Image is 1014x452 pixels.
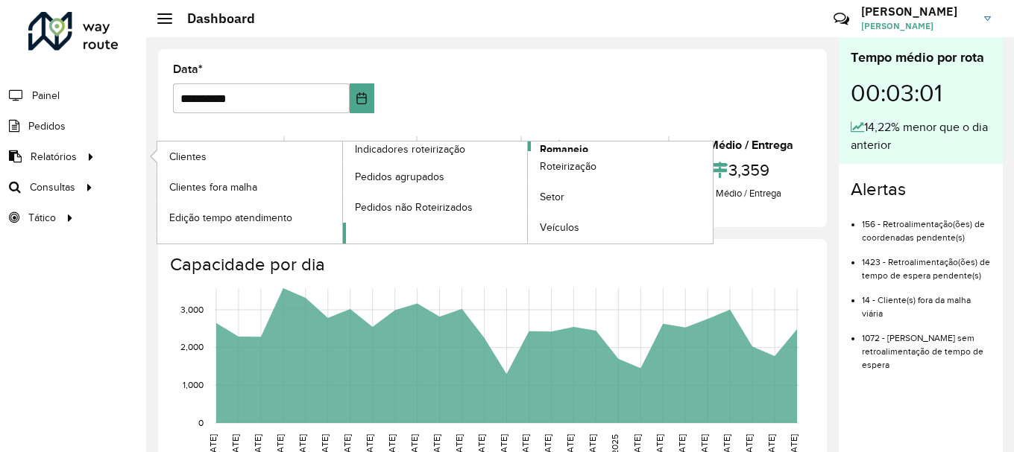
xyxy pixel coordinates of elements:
h2: Dashboard [172,10,255,27]
span: Tático [28,210,56,226]
h4: Alertas [851,179,991,200]
span: Pedidos não Roteirizados [355,200,473,215]
text: 0 [198,418,204,427]
span: Painel [32,88,60,104]
h4: Capacidade por dia [170,254,812,276]
span: Veículos [540,220,579,235]
a: Clientes [157,141,342,171]
div: Total de entregas [289,136,412,154]
span: Edição tempo atendimento [169,210,292,226]
span: Romaneio [540,141,588,157]
span: Setor [540,189,564,205]
span: Consultas [30,179,75,195]
div: Km Médio / Entrega [673,136,808,154]
div: Km Médio / Entrega [673,186,808,201]
a: Roteirização [528,152,713,182]
li: 1423 - Retroalimentação(ões) de tempo de espera pendente(s) [862,244,991,282]
a: Pedidos agrupados [343,162,528,191]
span: Pedidos agrupados [355,169,444,185]
button: Choose Date [350,83,374,113]
li: 156 - Retroalimentação(ões) de coordenadas pendente(s) [862,206,991,244]
a: Romaneio [343,141,714,243]
span: Clientes fora malha [169,179,257,195]
a: Clientes fora malha [157,172,342,202]
span: Roteirização [540,159,596,174]
text: 1,000 [183,380,204,389]
span: Clientes [169,149,207,165]
a: Pedidos não Roteirizados [343,192,528,222]
div: Tempo médio por rota [851,48,991,68]
div: Total de rotas [177,136,280,154]
li: 14 - Cliente(s) fora da malha viária [862,282,991,320]
span: Relatórios [31,149,77,165]
a: Veículos [528,213,713,243]
a: Edição tempo atendimento [157,203,342,232]
h3: [PERSON_NAME] [861,4,973,19]
a: Indicadores roteirização [157,141,528,243]
li: 1072 - [PERSON_NAME] sem retroalimentação de tempo de espera [862,320,991,372]
label: Data [173,60,203,78]
text: 2,000 [180,343,204,352]
text: 3,000 [180,305,204,314]
a: Setor [528,182,713,212]
a: Contato Rápido [825,3,857,35]
div: Recargas [421,136,517,154]
div: Média Capacidade [526,136,664,154]
div: 3,359 [673,154,808,186]
div: 00:03:01 [851,68,991,118]
span: [PERSON_NAME] [861,19,973,33]
div: 14,22% menor que o dia anterior [851,118,991,154]
span: Pedidos [28,118,66,134]
span: Indicadores roteirização [355,141,465,157]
